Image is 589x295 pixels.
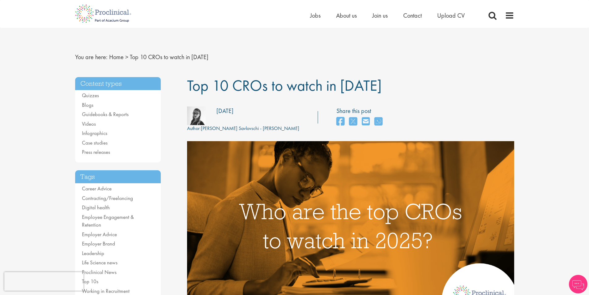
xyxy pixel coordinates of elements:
label: Share this post [336,106,386,115]
img: fff6768c-7d58-4950-025b-08d63f9598ee [187,106,206,125]
a: Employer Brand [82,240,115,247]
a: Join us [372,11,388,20]
img: Chatbot [569,275,587,293]
span: > [125,53,128,61]
a: Infographics [82,130,107,137]
a: share on email [362,115,370,128]
a: breadcrumb link [109,53,124,61]
span: You are here: [75,53,108,61]
a: share on whats app [374,115,382,128]
a: share on facebook [336,115,344,128]
a: Contracting/Freelancing [82,195,133,202]
span: Top 10 CROs to watch in [DATE] [130,53,208,61]
a: Press releases [82,149,110,155]
a: Top 10s [82,278,98,285]
a: Contact [403,11,422,20]
a: Employer Advice [82,231,117,238]
h3: Tags [75,170,161,184]
a: Life Science news [82,259,117,266]
iframe: reCAPTCHA [4,272,83,291]
div: [DATE] [216,106,233,115]
a: About us [336,11,357,20]
a: Quizzes [82,92,99,99]
a: Case studies [82,139,108,146]
a: share on twitter [349,115,357,128]
a: Jobs [310,11,321,20]
a: Career Advice [82,185,112,192]
a: Proclinical News [82,269,117,275]
a: Blogs [82,102,93,108]
div: [PERSON_NAME] Savlovschi - [PERSON_NAME] [187,125,299,132]
h3: Content types [75,77,161,90]
a: Leadership [82,250,104,257]
a: Working in Recruitment [82,288,130,294]
span: Top 10 CROs to watch in [DATE] [187,76,382,95]
span: Author: [187,125,201,132]
a: Guidebooks & Reports [82,111,129,118]
a: Upload CV [437,11,465,20]
a: Employee Engagement & Retention [82,214,134,228]
a: Videos [82,120,96,127]
a: Digital health [82,204,110,211]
